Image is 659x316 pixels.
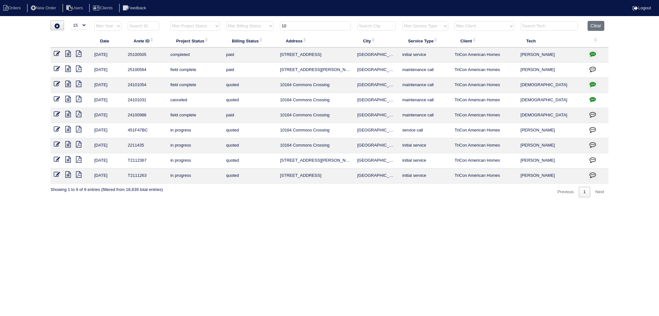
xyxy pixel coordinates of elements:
td: maintenance call [399,93,451,108]
td: [DATE] [91,48,125,63]
a: 1 [579,187,590,197]
div: Showing 1 to 9 of 9 entries (filtered from 18,639 total entries) [51,184,163,193]
th: Client: activate to sort column ascending [451,34,517,48]
td: 24101031 [125,93,167,108]
td: 25100564 [125,63,167,78]
th: City: activate to sort column ascending [354,34,399,48]
td: canceled [167,93,223,108]
td: TriCon American Homes [451,123,517,138]
td: 24100988 [125,108,167,123]
th: Service Type: activate to sort column ascending [399,34,451,48]
th: Project Status: activate to sort column ascending [167,34,223,48]
td: initial service [399,138,451,153]
a: Clients [89,5,118,10]
td: [DATE] [91,123,125,138]
td: TriCon American Homes [451,168,517,184]
th: Tech [517,34,585,48]
th: Arete ID: activate to sort column ascending [125,34,167,48]
td: maintenance call [399,108,451,123]
td: 10164 Commons Crossing [277,138,354,153]
td: field complete [167,78,223,93]
td: quoted [223,123,277,138]
td: [GEOGRAPHIC_DATA] [354,123,399,138]
a: Logout [633,5,651,10]
td: [GEOGRAPHIC_DATA] [354,63,399,78]
td: [STREET_ADDRESS][PERSON_NAME] [277,63,354,78]
td: [PERSON_NAME] [517,138,585,153]
th: Date [91,34,125,48]
td: initial service [399,168,451,184]
input: Search Tech [521,22,578,31]
td: [GEOGRAPHIC_DATA] [354,93,399,108]
td: maintenance call [399,78,451,93]
td: [GEOGRAPHIC_DATA] [354,108,399,123]
input: Search City [357,22,396,31]
td: quoted [223,153,277,168]
td: 451F47BC [125,123,167,138]
input: Search Address [280,22,351,31]
li: Feedback [119,4,151,13]
th: Address: activate to sort column ascending [277,34,354,48]
td: [DEMOGRAPHIC_DATA] [517,108,585,123]
td: completed [167,48,223,63]
td: 10164 Commons Crossing [277,93,354,108]
td: [DATE] [91,63,125,78]
td: in progress [167,123,223,138]
td: [PERSON_NAME] [517,153,585,168]
td: TriCon American Homes [451,78,517,93]
td: 2211435 [125,138,167,153]
li: Users [62,4,88,13]
td: [DATE] [91,78,125,93]
a: New Order [27,5,61,10]
td: paid [223,48,277,63]
th: : activate to sort column ascending [584,34,608,48]
a: Next [591,187,608,197]
td: 10164 Commons Crossing [277,78,354,93]
td: [STREET_ADDRESS][PERSON_NAME] [277,153,354,168]
td: [GEOGRAPHIC_DATA] [354,48,399,63]
td: [DATE] [91,138,125,153]
td: [GEOGRAPHIC_DATA] [354,138,399,153]
td: initial service [399,48,451,63]
td: [DATE] [91,93,125,108]
td: in progress [167,153,223,168]
input: Search ID [128,22,159,31]
td: paid [223,108,277,123]
td: TriCon American Homes [451,153,517,168]
li: Clients [89,4,118,13]
td: [GEOGRAPHIC_DATA] [354,153,399,168]
td: paid [223,63,277,78]
th: Billing Status: activate to sort column ascending [223,34,277,48]
td: [DEMOGRAPHIC_DATA] [517,78,585,93]
td: T2111263 [125,168,167,184]
td: quoted [223,78,277,93]
td: [STREET_ADDRESS] [277,168,354,184]
td: quoted [223,93,277,108]
td: [DATE] [91,108,125,123]
td: T2112367 [125,153,167,168]
button: Clear [588,21,604,31]
td: in progress [167,138,223,153]
td: TriCon American Homes [451,48,517,63]
td: in progress [167,168,223,184]
td: [PERSON_NAME] [517,48,585,63]
td: field complete [167,108,223,123]
td: [DATE] [91,153,125,168]
td: [STREET_ADDRESS] [277,48,354,63]
td: initial service [399,153,451,168]
td: [PERSON_NAME] [517,123,585,138]
td: maintenance call [399,63,451,78]
a: Users [62,5,88,10]
td: quoted [223,168,277,184]
a: Previous [553,187,578,197]
li: New Order [27,4,61,13]
td: [GEOGRAPHIC_DATA] [354,78,399,93]
td: 10164 Commons Crossing [277,123,354,138]
td: 10164 Commons Crossing [277,108,354,123]
td: [PERSON_NAME] [517,63,585,78]
td: [GEOGRAPHIC_DATA] [354,168,399,184]
td: [DATE] [91,168,125,184]
td: field complete [167,63,223,78]
td: 24101054 [125,78,167,93]
td: [DEMOGRAPHIC_DATA] [517,93,585,108]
